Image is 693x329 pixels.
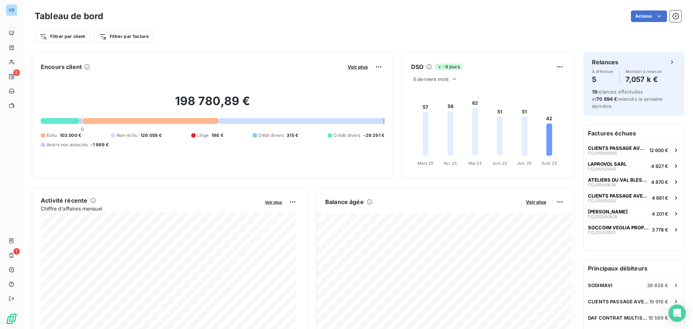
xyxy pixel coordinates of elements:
[117,132,138,139] span: Non-échu
[468,161,482,166] tspan: Mai 25
[41,205,260,212] span: Chiffre d'affaires mensuel
[526,199,546,205] span: Voir plus
[35,31,90,42] button: Filtrer par client
[588,145,646,151] span: CLIENTS PASSAGE AVEC TVA
[588,299,649,304] span: CLIENTS PASSAGE AVEC TVA
[81,126,84,132] span: 0
[363,132,384,139] span: -29 291 €
[258,132,284,139] span: Débit divers
[592,74,614,85] h4: 5
[596,96,617,102] span: 70 894 €
[592,89,663,109] span: relances effectuées et relancés la semaine dernière.
[649,147,668,153] span: 12 600 €
[444,161,457,166] tspan: Avr. 25
[492,161,507,166] tspan: Juin 25
[668,304,686,322] div: Open Intercom Messenger
[41,62,82,71] h6: Encours client
[652,227,668,233] span: 3 778 €
[588,199,616,203] span: FCL012501252
[584,205,684,221] button: [PERSON_NAME]FCL0125008284 201 €
[47,142,88,148] span: Avoirs non associés
[592,69,614,74] span: À effectuer
[6,71,17,82] a: 5
[588,177,648,183] span: ATELIERS DU VAL BLESOIS
[588,161,627,167] span: LAPROVOL SARL
[626,74,662,85] h4: 7,057 k €
[588,225,649,230] span: SOCCOIM VEOLIA PROPRETE
[212,132,223,139] span: 198 €
[435,64,462,70] span: -9 jours
[517,161,532,166] tspan: Juil. 25
[325,198,364,206] h6: Balance âgée
[652,195,668,201] span: 4 661 €
[41,196,87,205] h6: Activité récente
[584,125,684,142] h6: Factures échues
[649,299,668,304] span: 19 916 €
[60,132,81,139] span: 103 500 €
[588,167,616,171] span: FCL012501242
[584,174,684,190] button: ATELIERS DU VAL BLESOISFCL0125010784 870 €
[413,76,449,82] span: 6 derniers mois
[6,4,17,16] div: VD
[588,315,648,321] span: DAF CONTRAT MULTISUPPORT
[588,215,617,219] span: FCL012500828
[584,158,684,174] button: LAPROVOL SARLFCL0125012424 927 €
[588,282,613,288] span: SODIMAVI
[334,132,361,139] span: Crédit divers
[91,142,109,148] span: -1 999 €
[588,151,617,155] span: FCL012500565
[47,132,57,139] span: Échu
[588,209,628,215] span: [PERSON_NAME]
[94,31,153,42] button: Filtrer par facture
[263,199,284,205] button: Voir plus
[584,190,684,205] button: CLIENTS PASSAGE AVEC TVAFCL0125012524 661 €
[626,69,662,74] span: Montant à relancer
[265,200,282,205] span: Voir plus
[6,313,17,325] img: Logo LeanPay
[588,183,616,187] span: FCL012501078
[648,315,668,321] span: 16 589 €
[588,230,615,235] span: FCL012501251
[588,193,649,199] span: CLIENTS PASSAGE AVEC TVA
[13,69,20,76] span: 5
[348,64,368,70] span: Voir plus
[584,260,684,277] h6: Principaux débiteurs
[35,10,103,23] h3: Tableau de bord
[345,64,370,70] button: Voir plus
[647,282,668,288] span: 38 836 €
[287,132,298,139] span: 315 €
[584,142,684,158] button: CLIENTS PASSAGE AVEC TVAFCL01250056512 600 €
[140,132,162,139] span: 126 059 €
[524,199,548,205] button: Voir plus
[13,248,20,255] span: 1
[541,161,557,166] tspan: Août 25
[651,163,668,169] span: 4 927 €
[631,10,667,22] button: Actions
[592,89,597,95] span: 18
[197,132,209,139] span: Litige
[592,58,618,66] h6: Relances
[418,161,433,166] tspan: Mars 25
[41,94,384,116] h2: 198 780,89 €
[584,221,684,237] button: SOCCOIM VEOLIA PROPRETEFCL0125012513 778 €
[651,179,668,185] span: 4 870 €
[652,211,668,217] span: 4 201 €
[411,62,423,71] h6: DSO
